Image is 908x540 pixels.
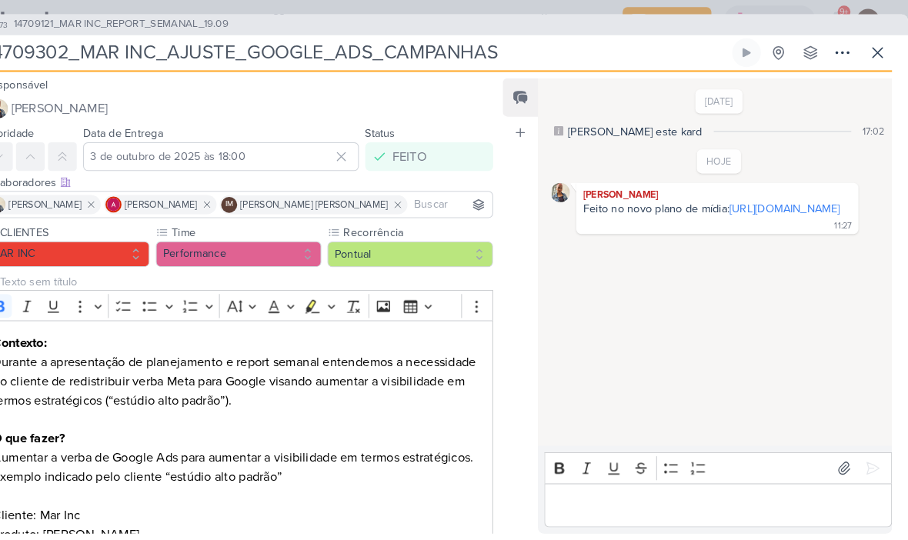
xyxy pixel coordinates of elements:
[558,465,893,508] div: Editor editing area: main
[247,189,262,205] div: Isabella Machado Guimarães
[386,137,509,165] button: FEITO
[15,37,736,65] input: Kard Sem Título
[592,179,857,195] div: [PERSON_NAME]
[429,188,505,206] input: Buscar
[349,232,509,257] button: Pontual
[18,75,80,88] label: Responsável
[198,216,343,232] label: Time
[864,119,885,133] div: 17:02
[18,122,67,135] label: Prioridade
[412,142,445,160] div: FEITO
[558,435,893,465] div: Editor toolbar
[596,195,843,208] div: Feito no novo plano de mídia:
[18,91,509,118] button: [PERSON_NAME]
[32,216,178,232] label: CLIENTES
[363,216,509,232] label: Recorrência
[135,189,151,205] img: Alessandra Gomes
[114,137,379,165] input: Select a date
[736,195,843,208] a: [URL][DOMAIN_NAME]
[18,232,178,257] button: MAR INC
[184,232,343,257] button: Performance
[251,193,259,201] p: IM
[27,322,79,338] strong: Contexto:
[24,189,39,205] img: Iara Santos
[114,122,191,135] label: Data de Entrega
[564,176,583,195] img: Iara Santos
[265,190,408,204] span: [PERSON_NAME] [PERSON_NAME]
[45,95,138,114] span: [PERSON_NAME]
[581,118,710,135] div: [PERSON_NAME] este kard
[386,122,415,135] label: Status
[746,45,759,57] div: Ligar relógio
[154,190,224,204] span: [PERSON_NAME]
[31,263,509,279] input: Texto sem título
[18,168,509,184] div: Colaboradores
[27,415,97,430] strong: O que fazer?
[18,279,509,309] div: Editor toolbar
[837,212,854,224] div: 11:27
[23,95,42,114] img: Iara Santos
[42,190,112,204] span: [PERSON_NAME]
